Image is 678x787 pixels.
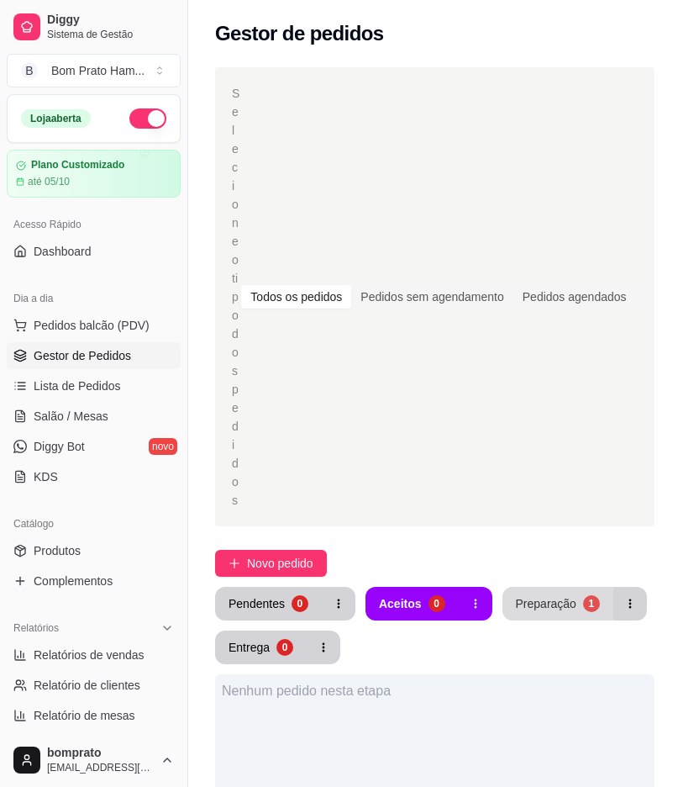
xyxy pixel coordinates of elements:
[7,285,181,312] div: Dia a dia
[229,595,285,612] div: Pendentes
[13,621,59,635] span: Relatórios
[215,20,384,47] h2: Gestor de pedidos
[7,238,181,265] a: Dashboard
[7,150,181,198] a: Plano Customizadoaté 05/10
[34,243,92,260] span: Dashboard
[47,761,154,774] span: [EMAIL_ADDRESS][DOMAIN_NAME]
[241,285,351,309] div: Todos os pedidos
[7,312,181,339] button: Pedidos balcão (PDV)
[7,510,181,537] div: Catálogo
[7,372,181,399] a: Lista de Pedidos
[292,595,308,612] div: 0
[47,28,174,41] span: Sistema de Gestão
[222,681,648,701] div: Nenhum pedido nesta etapa
[7,740,181,780] button: bomprato[EMAIL_ADDRESS][DOMAIN_NAME]
[34,468,58,485] span: KDS
[7,568,181,594] a: Complementos
[215,587,322,621] button: Pendentes0
[34,317,150,334] span: Pedidos balcão (PDV)
[7,672,181,699] a: Relatório de clientes
[21,109,91,128] div: Loja aberta
[34,707,135,724] span: Relatório de mesas
[229,557,240,569] span: plus
[34,573,113,589] span: Complementos
[51,62,145,79] div: Bom Prato Ham ...
[34,347,131,364] span: Gestor de Pedidos
[7,642,181,668] a: Relatórios de vendas
[47,746,154,761] span: bomprato
[47,13,174,28] span: Diggy
[7,7,181,47] a: DiggySistema de Gestão
[34,378,121,394] span: Lista de Pedidos
[34,438,85,455] span: Diggy Bot
[276,639,293,656] div: 0
[232,84,239,510] span: Selecione o tipo dos pedidos
[215,631,307,664] button: Entrega0
[21,62,38,79] span: B
[28,175,70,188] article: até 05/10
[583,595,600,612] div: 1
[247,554,313,573] span: Novo pedido
[7,342,181,369] a: Gestor de Pedidos
[7,54,181,87] button: Select a team
[7,211,181,238] div: Acesso Rápido
[7,403,181,430] a: Salão / Mesas
[513,285,636,309] div: Pedidos agendados
[516,595,576,612] div: Preparação
[31,159,124,172] article: Plano Customizado
[351,285,512,309] div: Pedidos sem agendamento
[34,677,140,694] span: Relatório de clientes
[215,550,327,577] button: Novo pedido
[7,732,181,759] a: Relatório de fidelidadenovo
[502,587,613,621] button: Preparação1
[428,595,445,612] div: 0
[7,433,181,460] a: Diggy Botnovo
[379,595,422,612] div: Aceitos
[34,408,108,425] span: Salão / Mesas
[365,587,459,621] button: Aceitos0
[34,542,81,559] span: Produtos
[129,108,166,129] button: Alterar Status
[7,702,181,729] a: Relatório de mesas
[229,639,270,656] div: Entrega
[7,463,181,490] a: KDS
[34,647,145,663] span: Relatórios de vendas
[7,537,181,564] a: Produtos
